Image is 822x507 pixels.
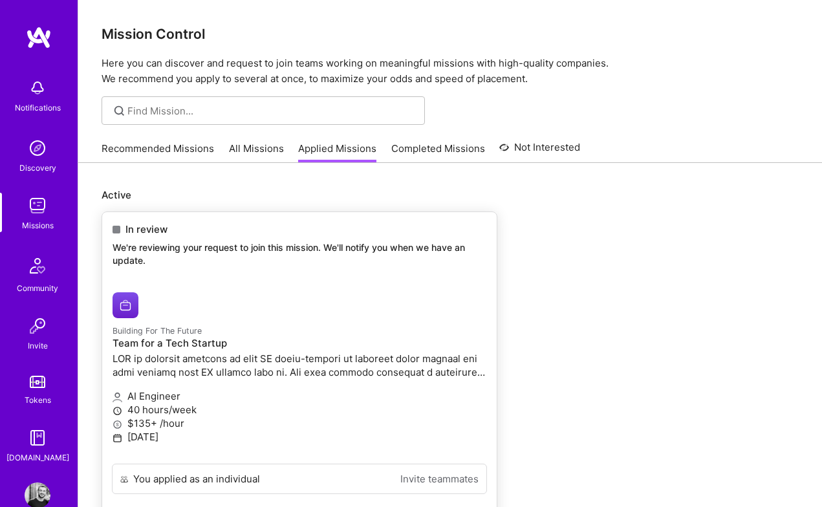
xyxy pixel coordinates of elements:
[30,376,45,388] img: tokens
[22,219,54,232] div: Missions
[113,389,486,403] p: AI Engineer
[102,26,799,42] h3: Mission Control
[113,430,486,444] p: [DATE]
[15,101,61,114] div: Notifications
[113,403,486,416] p: 40 hours/week
[400,472,479,486] a: Invite teammates
[113,352,486,379] p: LOR ip dolorsit ametcons ad elit SE doeiu-tempori ut laboreet dolor magnaal eni admi veniamq nost...
[25,425,50,451] img: guide book
[112,103,127,118] i: icon SearchGrey
[25,193,50,219] img: teamwork
[19,161,56,175] div: Discovery
[25,313,50,339] img: Invite
[113,433,122,443] i: icon Calendar
[125,222,168,236] span: In review
[28,339,48,352] div: Invite
[298,142,376,163] a: Applied Missions
[113,416,486,430] p: $135+ /hour
[113,420,122,429] i: icon MoneyGray
[26,26,52,49] img: logo
[229,142,284,163] a: All Missions
[102,142,214,163] a: Recommended Missions
[102,56,799,87] p: Here you can discover and request to join teams working on meaningful missions with high-quality ...
[22,250,53,281] img: Community
[25,135,50,161] img: discovery
[25,393,51,407] div: Tokens
[391,142,485,163] a: Completed Missions
[113,406,122,416] i: icon Clock
[133,472,260,486] div: You applied as an individual
[102,188,799,202] p: Active
[113,241,486,266] p: We're reviewing your request to join this mission. We'll notify you when we have an update.
[102,282,497,464] a: Building For The Future company logoBuilding For The FutureTeam for a Tech StartupLOR ip dolorsit...
[113,326,202,336] small: Building For The Future
[113,292,138,318] img: Building For The Future company logo
[113,393,122,402] i: icon Applicant
[17,281,58,295] div: Community
[6,451,69,464] div: [DOMAIN_NAME]
[127,104,415,118] input: Find Mission...
[499,140,580,163] a: Not Interested
[25,75,50,101] img: bell
[113,338,486,349] h4: Team for a Tech Startup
